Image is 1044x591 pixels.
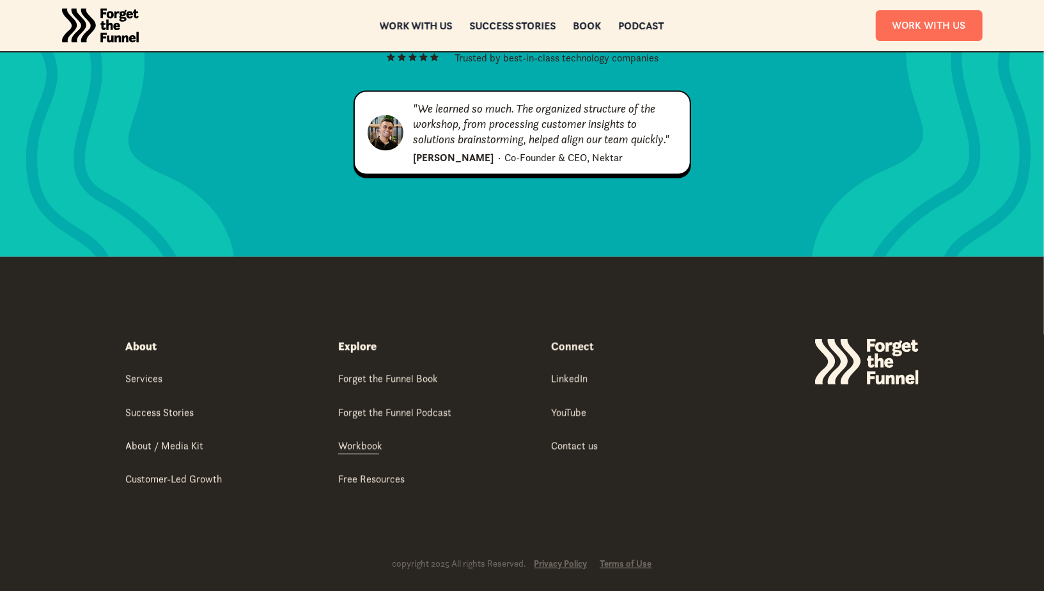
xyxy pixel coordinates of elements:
div: copyright 2025 All rights Reserved. [393,558,527,571]
div: Forget the Funnel Book [338,372,438,386]
div: Success Stories [126,406,194,420]
div: "We learned so much. The organized structure of the workshop, from processing customer insights t... [414,101,677,147]
div: About [126,339,157,354]
a: Terms of Use [600,559,652,570]
div: Contact us [551,439,598,453]
div: Free Resources [338,472,405,486]
div: Forget the Funnel Podcast [338,406,451,420]
a: Podcast [619,21,664,30]
a: YouTube [551,406,586,422]
div: Co-Founder & CEO, Nektar [504,150,623,165]
a: About / Media Kit [126,439,204,455]
a: Services [126,372,163,388]
div: LinkedIn [551,372,588,386]
div: · [498,150,501,165]
a: Forget the Funnel Podcast [338,406,451,422]
div: Services [126,372,163,386]
div: Trusted by best-in-class technology companies [455,50,659,65]
a: Privacy Policy [534,559,588,570]
div: Customer-Led Growth [126,472,222,486]
a: Book [573,21,602,30]
a: Free Resources [338,472,405,488]
a: Workbook [338,439,382,455]
a: LinkedIn [551,372,588,388]
div: Workbook [338,439,382,453]
div: YouTube [551,406,586,420]
a: Success Stories [470,21,556,30]
a: Forget the Funnel Book [338,372,438,388]
div: Explore [338,339,377,354]
a: Customer-Led Growth [126,472,222,488]
a: Success Stories [126,406,194,422]
a: Contact us [551,439,598,455]
a: Work With Us [876,10,983,40]
div: [PERSON_NAME] [414,150,494,165]
div: About / Media Kit [126,439,204,453]
strong: Connect [551,339,594,354]
a: Work with us [380,21,453,30]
